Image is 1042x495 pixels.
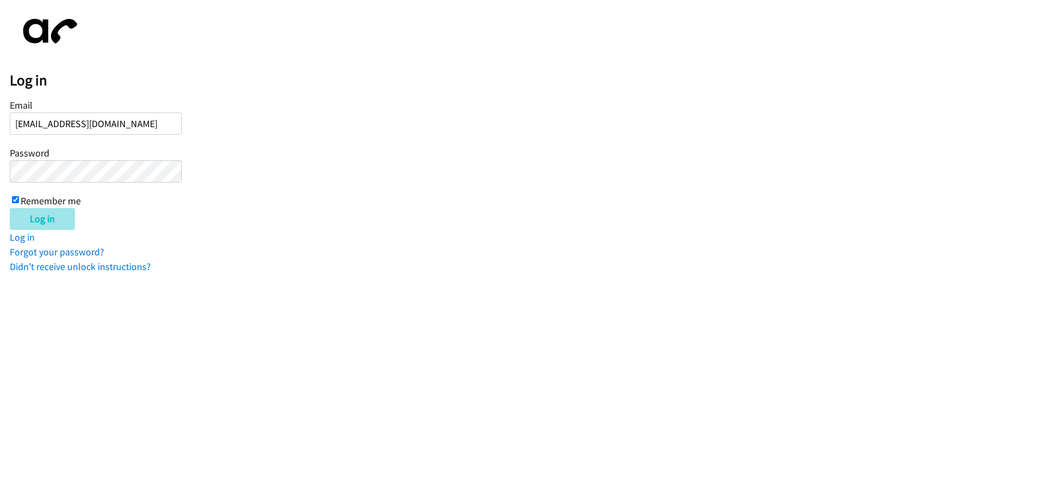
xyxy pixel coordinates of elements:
img: aphone-8a226864a2ddd6a5e75d1ebefc011f4aa8f32683c2d82f3fb0802fe031f96514.svg [10,10,86,53]
a: Forgot your password? [10,246,104,258]
h2: Log in [10,71,1042,90]
a: Didn't receive unlock instructions? [10,260,151,273]
label: Remember me [21,195,81,207]
input: Log in [10,208,75,230]
label: Email [10,99,33,111]
a: Log in [10,231,35,243]
label: Password [10,147,49,159]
